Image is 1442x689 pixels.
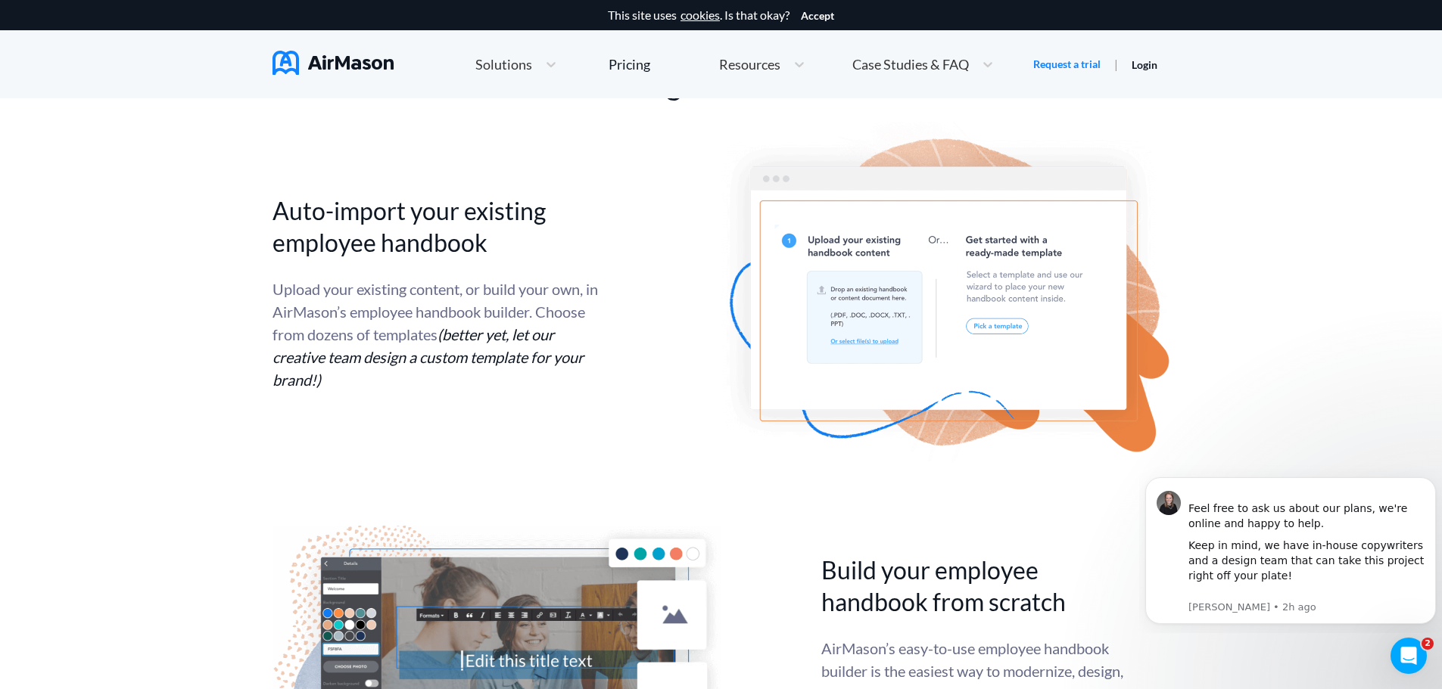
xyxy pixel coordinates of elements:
span: Solutions [475,57,532,71]
a: Login [1132,58,1157,71]
iframe: Intercom live chat [1391,638,1427,674]
button: Accept cookies [801,10,834,22]
span: Case Studies & FAQ [852,57,969,71]
a: Pricing [609,51,650,78]
div: Upload your existing content, or build your own, in AirMason’s employee handbook builder. Choose ... [273,278,598,391]
a: Request a trial [1033,57,1101,72]
iframe: Intercom notifications message [1139,464,1442,633]
img: auto import [721,121,1170,463]
span: Resources [719,57,780,71]
span: | [1114,57,1118,71]
h2: Build your employee handbook from scratch [821,554,1147,618]
img: AirMason Logo [273,51,394,75]
a: cookies [681,8,720,22]
h2: Auto-import your existing employee handbook [273,195,598,259]
span: (better yet, let our creative team design a custom template for your brand!) [273,325,584,389]
span: 2 [1422,638,1434,650]
div: Pricing [609,57,650,71]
